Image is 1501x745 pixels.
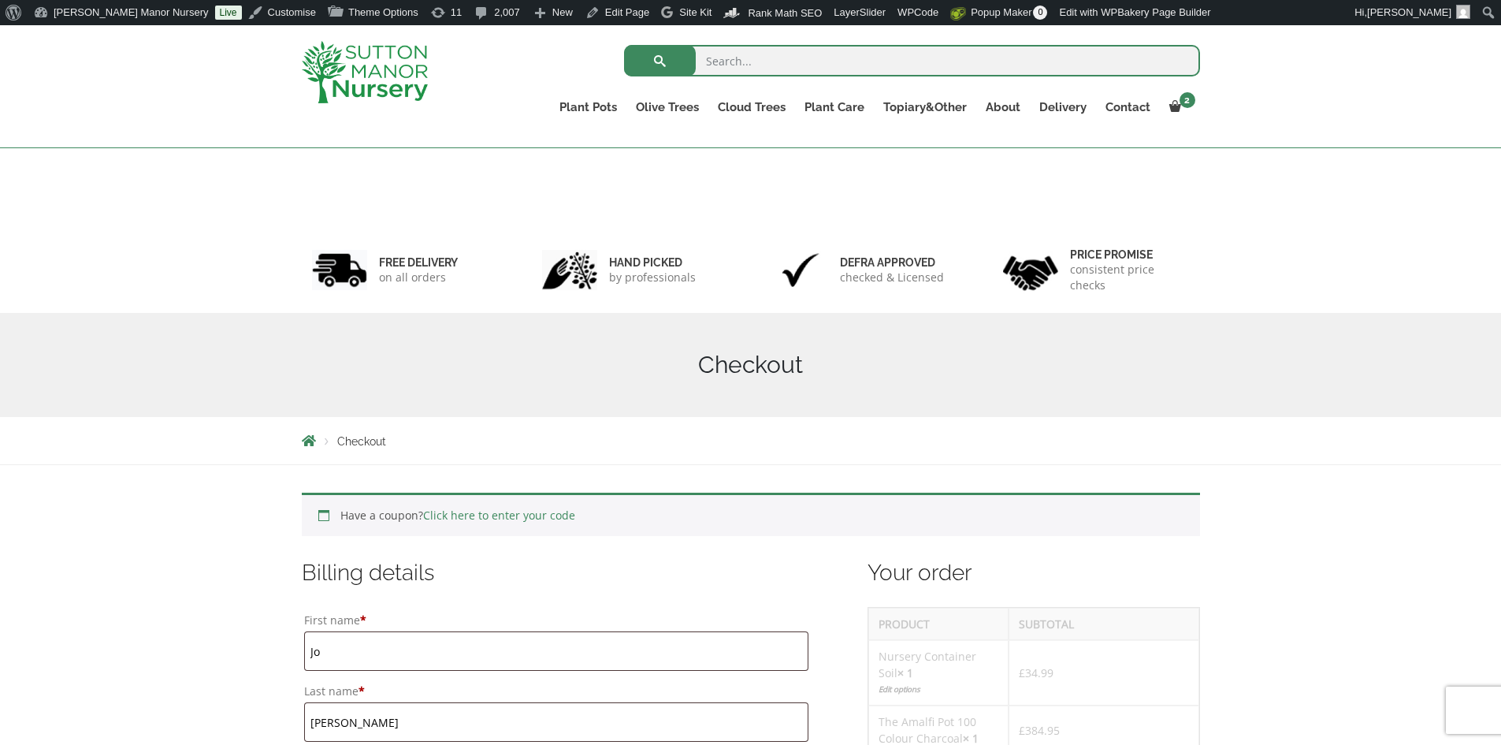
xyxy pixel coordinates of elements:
[312,250,367,290] img: 1.jpg
[304,680,809,702] label: Last name
[337,435,386,448] span: Checkout
[379,270,458,285] p: on all orders
[1070,262,1190,293] p: consistent price checks
[379,255,458,270] h6: FREE DELIVERY
[542,250,597,290] img: 2.jpg
[215,6,242,20] a: Live
[1096,96,1160,118] a: Contact
[423,508,575,523] a: Click here to enter your code
[1160,96,1200,118] a: 2
[550,96,626,118] a: Plant Pots
[795,96,874,118] a: Plant Care
[304,609,809,631] label: First name
[1367,6,1451,18] span: [PERSON_NAME]
[1030,96,1096,118] a: Delivery
[302,351,1200,379] h1: Checkout
[624,45,1200,76] input: Search...
[302,41,428,103] img: logo
[1180,92,1195,108] span: 2
[302,493,1200,536] div: Have a coupon?
[1003,246,1058,294] img: 4.jpg
[708,96,795,118] a: Cloud Trees
[609,255,696,270] h6: hand picked
[302,434,1200,447] nav: Breadcrumbs
[976,96,1030,118] a: About
[626,96,708,118] a: Olive Trees
[1033,6,1047,20] span: 0
[609,270,696,285] p: by professionals
[874,96,976,118] a: Topiary&Other
[868,558,1200,587] h3: Your order
[748,7,822,19] span: Rank Math SEO
[773,250,828,290] img: 3.jpg
[840,270,944,285] p: checked & Licensed
[840,255,944,270] h6: Defra approved
[302,558,812,587] h3: Billing details
[1070,248,1190,262] h6: Price promise
[679,6,711,18] span: Site Kit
